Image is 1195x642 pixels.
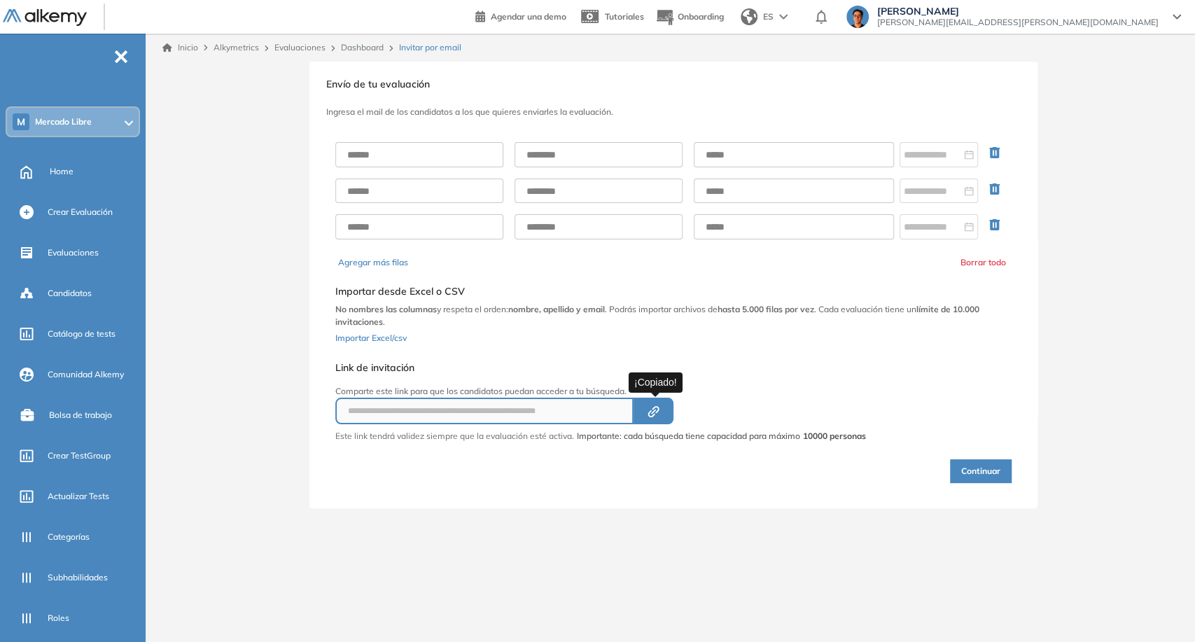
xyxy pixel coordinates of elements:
[214,42,259,53] span: Alkymetrics
[274,42,326,53] a: Evaluaciones
[48,449,111,462] span: Crear TestGroup
[950,459,1012,483] button: Continuar
[341,42,384,53] a: Dashboard
[741,8,757,25] img: world
[335,333,407,343] span: Importar Excel/csv
[763,11,774,23] span: ES
[335,304,979,327] b: límite de 10.000 invitaciones
[48,571,108,584] span: Subhabilidades
[326,78,1021,90] h3: Envío de tu evaluación
[779,14,788,20] img: arrow
[605,11,644,22] span: Tutoriales
[960,256,1006,269] button: Borrar todo
[877,6,1159,17] span: [PERSON_NAME]
[35,116,92,127] span: Mercado Libre
[338,256,408,269] button: Agregar más filas
[877,17,1159,28] span: [PERSON_NAME][EMAIL_ADDRESS][PERSON_NAME][DOMAIN_NAME]
[491,11,566,22] span: Agendar una demo
[48,328,116,340] span: Catálogo de tests
[718,304,814,314] b: hasta 5.000 filas por vez
[508,304,605,314] b: nombre, apellido y email
[162,41,198,54] a: Inicio
[475,7,566,24] a: Agendar una demo
[803,431,866,441] strong: 10000 personas
[335,362,866,374] h5: Link de invitación
[326,107,1021,117] h3: Ingresa el mail de los candidatos a los que quieres enviarles la evaluación.
[335,304,437,314] b: No nombres las columnas
[48,490,109,503] span: Actualizar Tests
[335,385,866,398] p: Comparte este link para que los candidatos puedan acceder a tu búsqueda.
[335,303,1012,328] p: y respeta el orden: . Podrás importar archivos de . Cada evaluación tiene un .
[335,430,574,442] p: Este link tendrá validez siempre que la evaluación esté activa.
[629,372,683,392] div: ¡Copiado!
[49,409,112,421] span: Bolsa de trabajo
[17,116,25,127] span: M
[48,368,124,381] span: Comunidad Alkemy
[335,328,407,345] button: Importar Excel/csv
[577,430,866,442] span: Importante: cada búsqueda tiene capacidad para máximo
[48,206,113,218] span: Crear Evaluación
[3,9,87,27] img: Logo
[678,11,724,22] span: Onboarding
[399,41,461,54] span: Invitar por email
[48,287,92,300] span: Candidatos
[48,612,69,624] span: Roles
[50,165,74,178] span: Home
[48,246,99,259] span: Evaluaciones
[655,2,724,32] button: Onboarding
[48,531,90,543] span: Categorías
[335,286,1012,298] h5: Importar desde Excel o CSV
